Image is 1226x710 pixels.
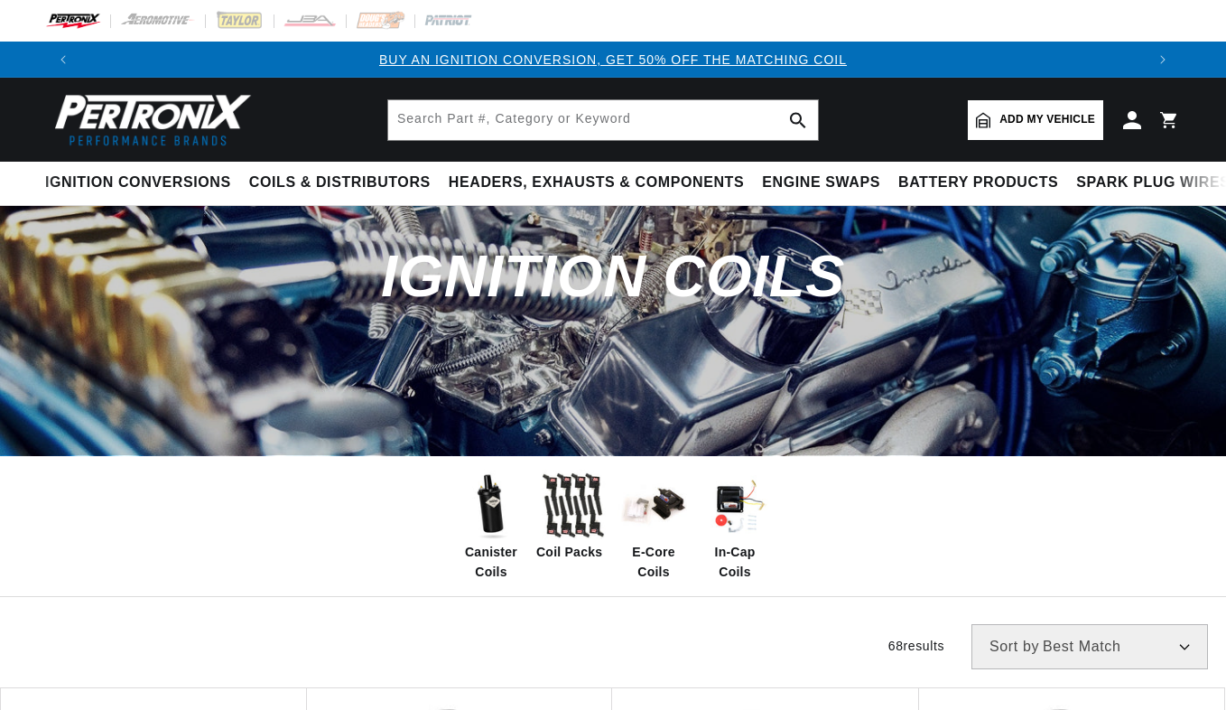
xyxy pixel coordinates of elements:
a: E-Core Coils E-Core Coils [618,470,690,583]
summary: Engine Swaps [753,162,889,204]
span: Add my vehicle [999,111,1095,128]
span: Coils & Distributors [249,173,431,192]
span: Ignition Coils [381,243,845,309]
img: E-Core Coils [618,470,690,542]
img: In-Cap Coils [699,470,771,542]
a: BUY AN IGNITION CONVERSION, GET 50% OFF THE MATCHING COIL [379,52,847,67]
input: Search Part #, Category or Keyword [388,100,818,140]
span: In-Cap Coils [699,542,771,583]
span: E-Core Coils [618,542,690,583]
div: 1 of 3 [81,50,1145,70]
span: 68 results [888,639,944,653]
span: Engine Swaps [762,173,880,192]
a: Add my vehicle [968,100,1103,140]
span: Coil Packs [536,542,602,562]
img: Canister Coils [455,470,527,542]
img: Pertronix [45,89,253,151]
summary: Headers, Exhausts & Components [440,162,753,204]
button: Translation missing: en.sections.announcements.previous_announcement [45,42,81,78]
span: Sort by [989,640,1039,654]
a: Coil Packs Coil Packs [536,470,608,562]
span: Battery Products [898,173,1058,192]
button: search button [778,100,818,140]
summary: Coils & Distributors [240,162,440,204]
a: Canister Coils Canister Coils [455,470,527,583]
span: Canister Coils [455,542,527,583]
img: Coil Packs [536,470,608,542]
summary: Battery Products [889,162,1067,204]
span: Headers, Exhausts & Components [449,173,744,192]
span: Ignition Conversions [45,173,231,192]
a: In-Cap Coils In-Cap Coils [699,470,771,583]
button: Translation missing: en.sections.announcements.next_announcement [1145,42,1181,78]
summary: Ignition Conversions [45,162,240,204]
div: Announcement [81,50,1145,70]
select: Sort by [971,624,1208,669]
